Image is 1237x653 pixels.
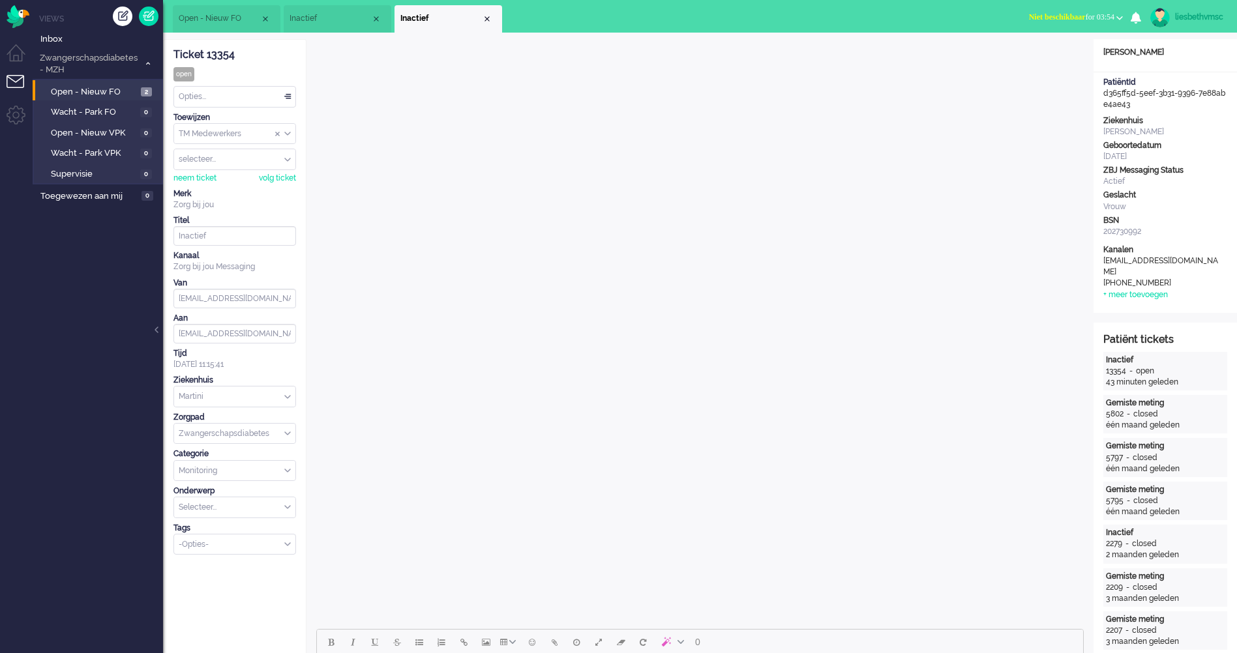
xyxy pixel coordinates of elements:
[610,631,632,653] button: Clear formatting
[430,631,453,653] button: Numbered list
[1106,506,1225,517] div: één maand geleden
[1103,278,1221,289] div: [PHONE_NUMBER]
[140,149,152,158] span: 0
[1150,8,1170,27] img: avatar
[1106,625,1122,636] div: 2207
[521,631,543,653] button: Emoticons
[1106,571,1225,582] div: Gemiste meting
[51,106,137,119] span: Wacht - Park FO
[1106,409,1124,420] div: 5802
[173,250,296,261] div: Kanaal
[695,637,700,647] span: 0
[38,84,162,98] a: Open - Nieuw FO 2
[1124,409,1133,420] div: -
[1106,582,1123,593] div: 2209
[140,128,152,138] span: 0
[1136,366,1154,377] div: open
[51,168,137,181] span: Supervisie
[290,13,371,24] span: Inactief
[142,191,153,201] span: 0
[1103,255,1221,278] div: [EMAIL_ADDRESS][DOMAIN_NAME]
[1103,244,1227,255] div: Kanalen
[1106,452,1123,463] div: 5797
[1133,582,1157,593] div: closed
[1103,126,1227,138] div: [PERSON_NAME]
[1148,8,1224,27] a: liesbethvmsc
[364,631,386,653] button: Underline
[371,14,381,24] div: Close tab
[173,173,216,184] div: neem ticket
[395,5,502,33] li: 13354
[408,631,430,653] button: Bullet list
[1133,452,1157,463] div: closed
[565,631,588,653] button: Delay message
[1021,4,1131,33] li: Niet beschikbaarfor 03:54
[543,631,565,653] button: Add attachment
[173,261,296,272] div: Zorg bij jou Messaging
[7,106,36,135] li: Admin menu
[7,44,36,74] li: Dashboard menu
[140,169,152,179] span: 0
[1122,538,1132,549] div: -
[1106,420,1225,431] div: één maand geleden
[1106,527,1225,538] div: Inactief
[1123,582,1133,593] div: -
[1103,226,1227,237] div: 202730992
[1103,190,1227,201] div: Geslacht
[1106,484,1225,495] div: Gemiste meting
[400,13,482,24] span: Inactief
[113,7,132,26] div: Creëer ticket
[7,8,29,18] a: Omnidesk
[7,75,36,104] li: Tickets menu
[1106,636,1225,647] div: 3 maanden geleden
[1106,538,1122,549] div: 2279
[139,7,158,26] a: Quick Ticket
[632,631,654,653] button: Reset content
[173,5,280,33] li: View
[40,33,163,46] span: Inbox
[1126,366,1136,377] div: -
[1106,593,1225,604] div: 3 maanden geleden
[1103,140,1227,151] div: Geboortedatum
[284,5,391,33] li: 13356
[259,173,296,184] div: volg ticket
[51,127,137,139] span: Open - Nieuw VPK
[1106,355,1225,366] div: Inactief
[1124,495,1133,506] div: -
[51,147,137,160] span: Wacht - Park VPK
[497,631,521,653] button: Table
[173,215,296,226] div: Titel
[7,5,29,28] img: flow_omnibird.svg
[40,190,138,203] span: Toegewezen aan mij
[1106,495,1124,506] div: 5795
[1175,10,1224,23] div: liesbethvmsc
[1029,12,1114,22] span: for 03:54
[173,348,296,370] div: [DATE] 11:15:41
[1029,12,1086,22] span: Niet beschikbaar
[173,448,296,459] div: Categorie
[1106,398,1225,409] div: Gemiste meting
[689,631,706,653] button: 0
[173,375,296,386] div: Ziekenhuis
[1133,409,1158,420] div: closed
[1094,77,1237,110] div: d365ff5d-5eef-3b31-9396-7e88abe4ae43
[1106,377,1225,388] div: 43 minuten geleden
[173,199,296,210] div: Zorg bij jou
[453,631,475,653] button: Insert/edit link
[173,348,296,359] div: Tijd
[1132,538,1157,549] div: closed
[173,123,296,145] div: Assign Group
[38,166,162,181] a: Supervisie 0
[38,188,163,203] a: Toegewezen aan mij 0
[1122,625,1132,636] div: -
[1021,8,1131,27] button: Niet beschikbaarfor 03:54
[141,87,152,97] span: 2
[342,631,364,653] button: Italic
[475,631,497,653] button: Insert/edit image
[173,188,296,199] div: Merk
[1123,452,1133,463] div: -
[1103,77,1227,88] div: PatiëntId
[1103,289,1168,300] div: + meer toevoegen
[38,104,162,119] a: Wacht - Park FO 0
[1106,366,1126,377] div: 13354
